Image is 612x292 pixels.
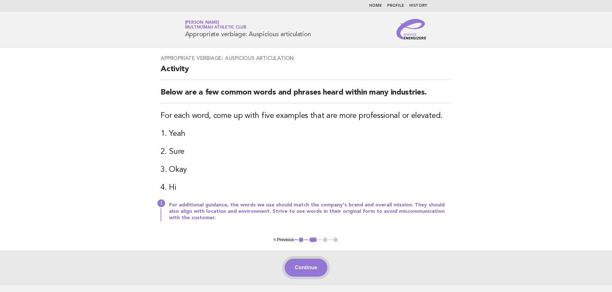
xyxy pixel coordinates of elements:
a: Profile [387,4,404,8]
a: History [409,4,427,8]
button: Continue [285,259,327,277]
h1: Appropriate verbiage: Auspicious articulation [185,21,311,38]
h3: For each word, come up with five examples that are more professional or elevated. [161,111,451,121]
button: < Previous [273,237,294,242]
h2: Below are a few common words and phrases heard within many industries. [161,88,451,103]
p: For additional guidance, the words we use should match the company's brand and overall mission. T... [169,202,451,221]
button: 2 [308,237,318,243]
button: 1 [298,237,304,243]
h2: Activity [161,64,451,80]
span: Multnomah Athletic Club [185,26,246,30]
a: Home [369,4,382,8]
h3: Appropriate verbiage: Auspicious articulation [161,55,451,62]
h3: 4. Hi [161,183,451,193]
img: Service Energizers [396,19,427,39]
h3: 1. Yeah [161,129,451,139]
h3: 3. Okay [161,165,451,175]
h3: 2. Sure [161,147,451,157]
a: [PERSON_NAME]Multnomah Athletic Club [185,21,246,29]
